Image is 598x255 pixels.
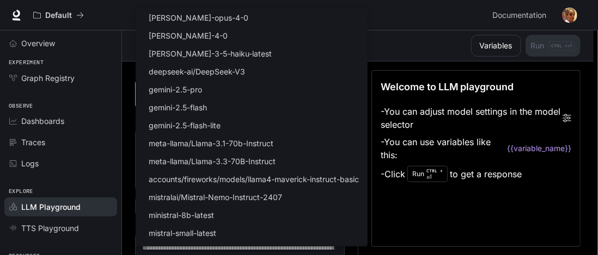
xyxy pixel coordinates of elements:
p: mistralai/Mistral-Nemo-Instruct-2407 [149,191,282,203]
p: [PERSON_NAME]-opus-4-0 [149,12,248,23]
p: gemini-2.5-flash [149,102,207,113]
p: mistral-small-latest [149,227,216,239]
p: ministral-8b-latest [149,209,214,221]
p: deepseek-ai/DeepSeek-V3 [149,66,245,77]
p: gemini-2.5-flash-lite [149,120,221,131]
p: [PERSON_NAME]-3-5-haiku-latest [149,48,272,59]
p: [PERSON_NAME]-4-0 [149,30,228,41]
p: gemini-2.5-pro [149,84,202,95]
p: meta-llama/Llama-3.3-70B-Instruct [149,156,276,167]
p: meta-llama/Llama-3.1-70b-Instruct [149,138,273,149]
p: accounts/fireworks/models/llama4-maverick-instruct-basic [149,173,359,185]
